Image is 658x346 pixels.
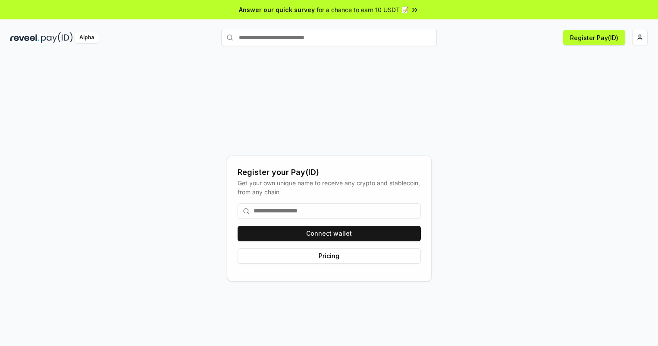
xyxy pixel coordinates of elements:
button: Pricing [238,248,421,264]
div: Register your Pay(ID) [238,166,421,178]
img: pay_id [41,32,73,43]
button: Connect wallet [238,226,421,241]
span: Answer our quick survey [239,5,315,14]
img: reveel_dark [10,32,39,43]
div: Alpha [75,32,99,43]
span: for a chance to earn 10 USDT 📝 [316,5,409,14]
button: Register Pay(ID) [563,30,625,45]
div: Get your own unique name to receive any crypto and stablecoin, from any chain [238,178,421,196]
